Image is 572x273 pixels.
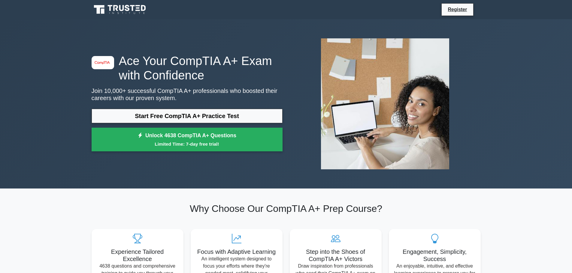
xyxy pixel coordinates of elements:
[92,87,283,102] p: Join 10,000+ successful CompTIA A+ professionals who boosted their careers with our proven system.
[92,203,481,214] h2: Why Choose Our CompTIA A+ Prep Course?
[444,6,471,13] a: Register
[394,248,476,263] h5: Engagement, Simplicity, Success
[92,54,283,82] h1: Ace Your CompTIA A+ Exam with Confidence
[295,248,377,263] h5: Step into the Shoes of CompTIA A+ Victors
[99,141,275,147] small: Limited Time: 7-day free trial!
[92,109,283,123] a: Start Free CompTIA A+ Practice Test
[195,248,278,255] h5: Focus with Adaptive Learning
[96,248,179,263] h5: Experience Tailored Excellence
[92,128,283,152] a: Unlock 4638 CompTIA A+ QuestionsLimited Time: 7-day free trial!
